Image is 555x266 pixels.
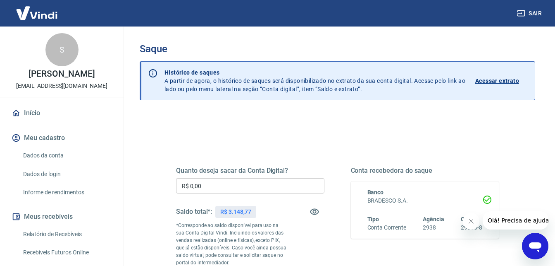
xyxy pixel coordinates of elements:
a: Recebíveis Futuros Online [20,244,114,261]
p: Histórico de saques [164,68,465,77]
h3: Saque [140,43,535,55]
div: S [45,33,79,66]
iframe: Mensagem da empresa [483,211,548,230]
a: Dados da conta [20,147,114,164]
p: [EMAIL_ADDRESS][DOMAIN_NAME] [16,82,107,90]
a: Relatório de Recebíveis [20,226,114,243]
h6: Conta Corrente [367,223,406,232]
iframe: Botão para abrir a janela de mensagens [522,233,548,259]
span: Agência [423,216,444,222]
p: A partir de agora, o histórico de saques será disponibilizado no extrato da sua conta digital. Ac... [164,68,465,93]
span: Conta [461,216,476,222]
button: Meu cadastro [10,129,114,147]
p: Acessar extrato [475,77,519,85]
button: Meus recebíveis [10,208,114,226]
span: Tipo [367,216,379,222]
h6: 29393-8 [461,223,482,232]
a: Acessar extrato [475,68,528,93]
h5: Quanto deseja sacar da Conta Digital? [176,167,324,175]
span: Olá! Precisa de ajuda? [5,6,69,12]
p: R$ 3.148,77 [220,208,251,216]
p: [PERSON_NAME] [29,70,95,78]
button: Sair [515,6,545,21]
img: Vindi [10,0,64,26]
h5: Saldo total*: [176,208,212,216]
iframe: Fechar mensagem [463,213,479,230]
h5: Conta recebedora do saque [351,167,499,175]
h6: 2938 [423,223,444,232]
a: Início [10,104,114,122]
a: Dados de login [20,166,114,183]
a: Informe de rendimentos [20,184,114,201]
h6: BRADESCO S.A. [367,196,483,205]
span: Banco [367,189,384,196]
